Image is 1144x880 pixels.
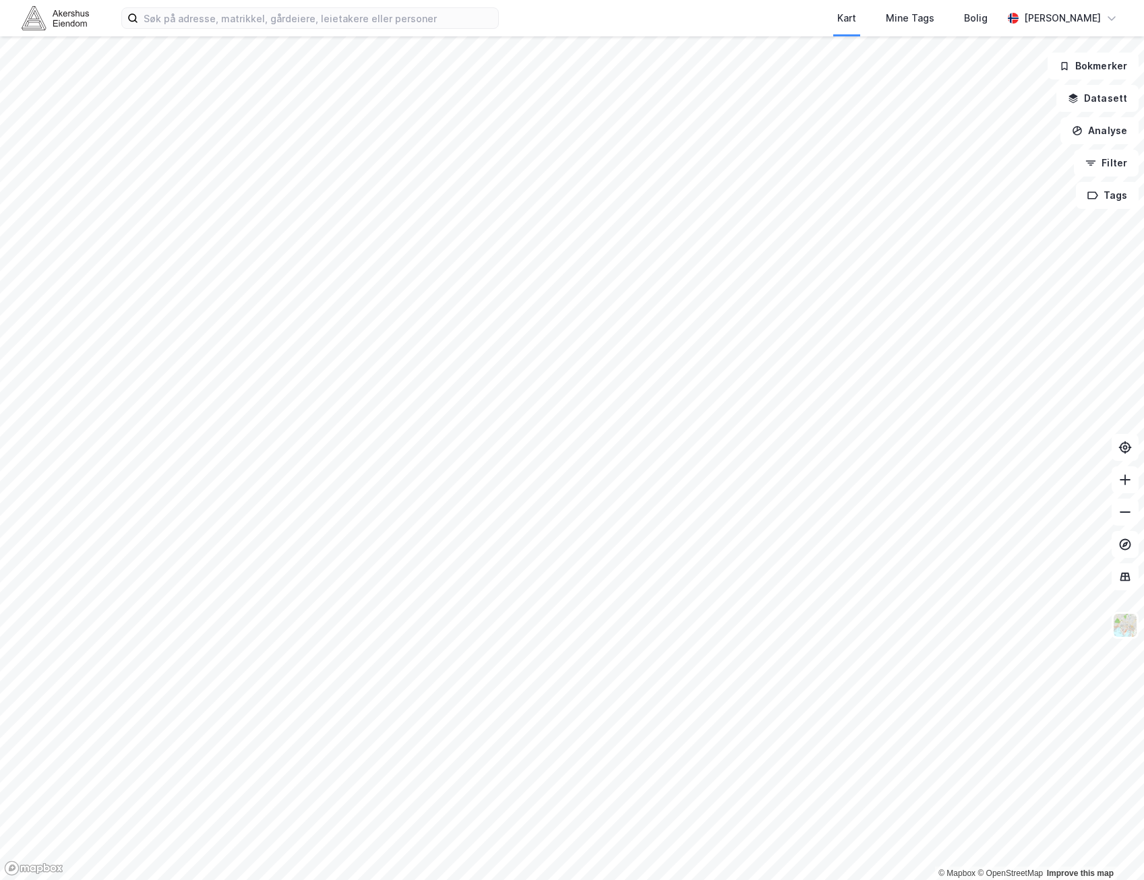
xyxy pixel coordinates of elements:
div: [PERSON_NAME] [1024,10,1101,26]
input: Søk på adresse, matrikkel, gårdeiere, leietakere eller personer [138,8,498,28]
button: Datasett [1056,85,1139,112]
div: Mine Tags [886,10,934,26]
a: Mapbox [938,869,975,878]
a: Mapbox homepage [4,860,63,876]
img: Z [1112,612,1138,638]
a: OpenStreetMap [977,869,1043,878]
button: Bokmerker [1048,53,1139,80]
img: akershus-eiendom-logo.9091f326c980b4bce74ccdd9f866810c.svg [22,6,89,30]
div: Kart [837,10,856,26]
div: Bolig [964,10,988,26]
button: Filter [1074,150,1139,177]
iframe: Chat Widget [1077,815,1144,880]
button: Analyse [1060,117,1139,144]
a: Improve this map [1047,869,1114,878]
div: Kontrollprogram for chat [1077,815,1144,880]
button: Tags [1076,182,1139,209]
